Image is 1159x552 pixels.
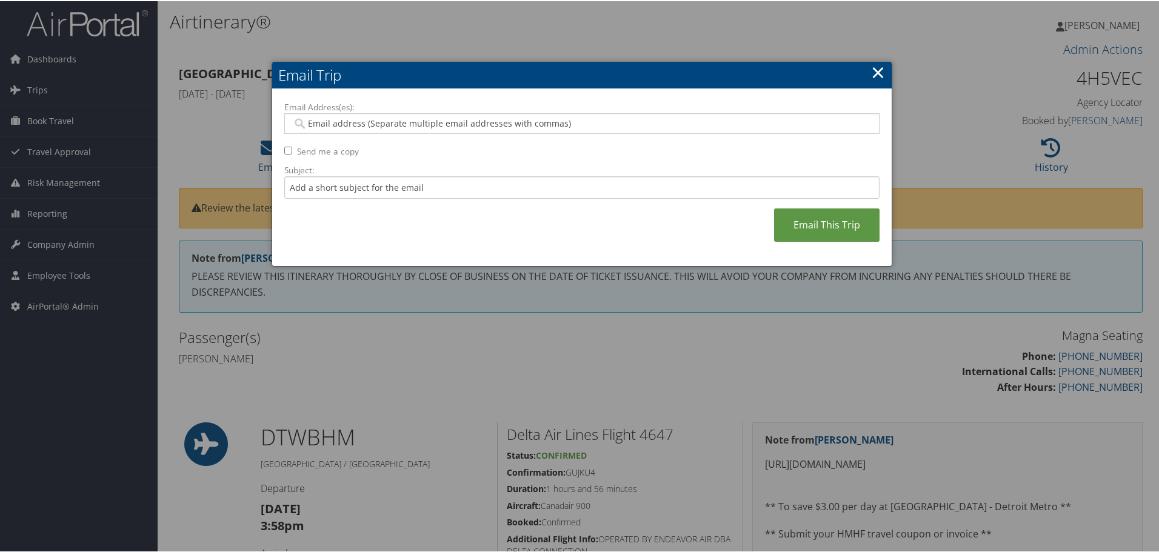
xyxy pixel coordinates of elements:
[774,207,880,241] a: Email This Trip
[284,100,880,112] label: Email Address(es):
[284,163,880,175] label: Subject:
[272,61,892,87] h2: Email Trip
[871,59,885,83] a: ×
[297,144,359,156] label: Send me a copy
[292,116,871,128] input: Email address (Separate multiple email addresses with commas)
[284,175,880,198] input: Add a short subject for the email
